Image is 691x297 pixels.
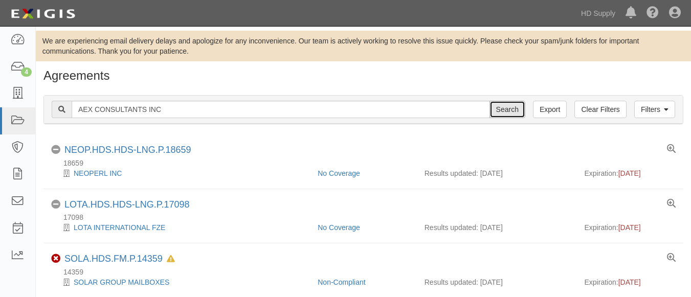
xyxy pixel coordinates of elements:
[72,101,490,118] input: Search
[74,169,122,177] a: NEOPERL INC
[51,267,683,277] div: 14359
[667,199,676,209] a: View results summary
[634,101,675,118] a: Filters
[64,145,191,156] div: NEOP.HDS.HDS-LNG.P.18659
[64,199,189,211] div: LOTA.HDS.HDS-LNG.P.17098
[74,278,169,286] a: SOLAR GROUP MAILBOXES
[585,222,676,233] div: Expiration:
[43,69,683,82] h1: Agreements
[51,145,60,154] i: No Coverage
[574,101,626,118] a: Clear Filters
[667,254,676,263] a: View results summary
[51,222,310,233] div: LOTA INTERNATIONAL FZE
[51,200,60,209] i: No Coverage
[318,223,360,232] a: No Coverage
[51,212,683,222] div: 17098
[647,7,659,19] i: Help Center - Complianz
[21,67,32,77] div: 4
[36,36,691,56] div: We are experiencing email delivery delays and apologize for any inconvenience. Our team is active...
[618,223,641,232] span: [DATE]
[51,168,310,178] div: NEOPERL INC
[318,169,360,177] a: No Coverage
[8,5,78,23] img: logo-5460c22ac91f19d4615b14bd174203de0afe785f0fc80cf4dbbc73dc1793850b.png
[533,101,567,118] a: Export
[425,277,569,287] div: Results updated: [DATE]
[425,168,569,178] div: Results updated: [DATE]
[64,254,175,265] div: SOLA.HDS.FM.P.14359
[667,145,676,154] a: View results summary
[167,256,175,263] i: In Default since 04/22/2024
[74,223,165,232] a: LOTA INTERNATIONAL FZE
[64,199,189,210] a: LOTA.HDS.HDS-LNG.P.17098
[425,222,569,233] div: Results updated: [DATE]
[51,254,60,263] i: Non-Compliant
[64,145,191,155] a: NEOP.HDS.HDS-LNG.P.18659
[576,3,620,24] a: HD Supply
[51,277,310,287] div: SOLAR GROUP MAILBOXES
[318,278,365,286] a: Non-Compliant
[64,254,163,264] a: SOLA.HDS.FM.P.14359
[618,278,641,286] span: [DATE]
[51,158,683,168] div: 18659
[585,168,676,178] div: Expiration:
[618,169,641,177] span: [DATE]
[585,277,676,287] div: Expiration:
[489,101,525,118] input: Search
